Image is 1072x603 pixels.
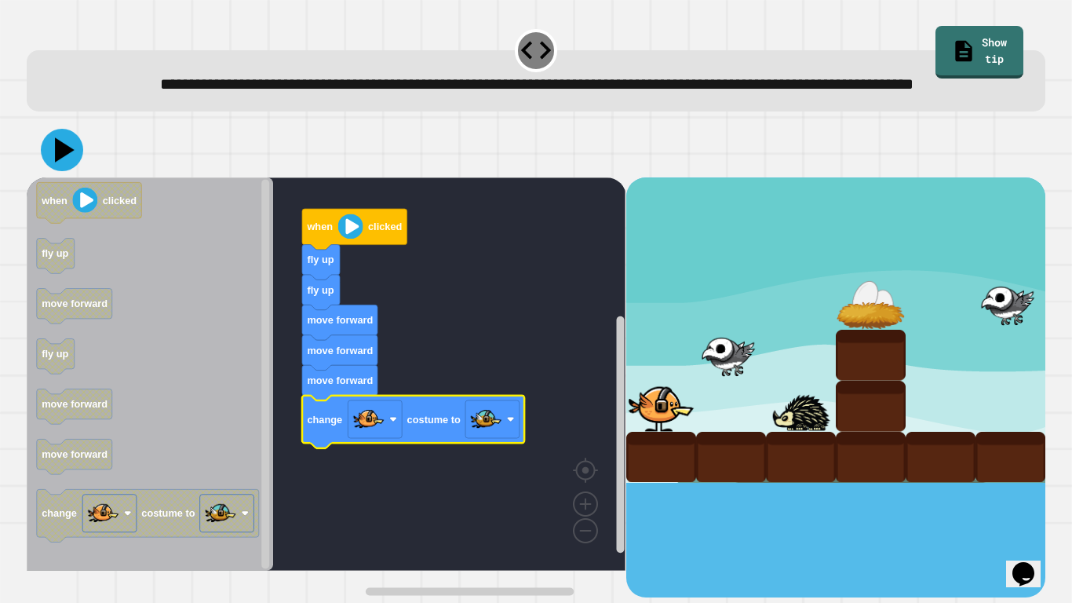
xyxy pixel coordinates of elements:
text: change [308,414,343,426]
text: costume to [407,414,461,426]
text: move forward [308,314,374,326]
text: fly up [308,284,334,296]
a: Show tip [935,26,1023,79]
text: when [41,195,67,206]
div: Blockly Workspace [27,177,625,598]
text: clicked [368,221,402,232]
text: costume to [142,508,195,520]
text: move forward [308,345,374,356]
text: fly up [308,254,334,265]
text: move forward [42,398,108,410]
text: change [42,508,77,520]
text: move forward [42,298,108,309]
text: when [307,221,334,232]
iframe: chat widget [1006,540,1056,587]
text: clicked [103,195,137,206]
text: move forward [308,375,374,386]
text: fly up [42,247,68,259]
text: fly up [42,348,68,360]
text: move forward [42,448,108,460]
